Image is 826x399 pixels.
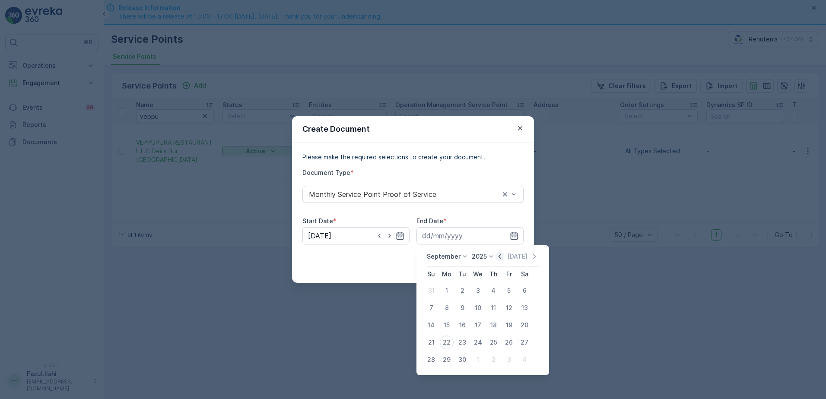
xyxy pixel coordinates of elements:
[518,301,531,315] div: 13
[507,252,527,261] p: [DATE]
[518,336,531,349] div: 27
[518,284,531,298] div: 6
[470,266,486,282] th: Wednesday
[302,153,524,161] p: Please make the required selections to create your document.
[302,217,333,225] label: Start Date
[454,266,470,282] th: Tuesday
[424,301,438,315] div: 7
[424,284,438,298] div: 31
[486,284,500,298] div: 4
[486,336,500,349] div: 25
[486,301,500,315] div: 11
[424,353,438,367] div: 28
[502,301,516,315] div: 12
[455,284,469,298] div: 2
[518,318,531,332] div: 20
[424,336,438,349] div: 21
[501,266,517,282] th: Friday
[455,336,469,349] div: 23
[424,318,438,332] div: 14
[302,227,410,244] input: dd/mm/yyyy
[455,353,469,367] div: 30
[486,318,500,332] div: 18
[440,336,454,349] div: 22
[423,266,439,282] th: Sunday
[486,353,500,367] div: 2
[440,301,454,315] div: 8
[472,252,487,261] p: 2025
[471,318,485,332] div: 17
[416,217,443,225] label: End Date
[471,336,485,349] div: 24
[440,318,454,332] div: 15
[439,266,454,282] th: Monday
[440,353,454,367] div: 29
[517,266,532,282] th: Saturday
[455,318,469,332] div: 16
[502,336,516,349] div: 26
[518,353,531,367] div: 4
[502,318,516,332] div: 19
[471,301,485,315] div: 10
[471,353,485,367] div: 1
[486,266,501,282] th: Thursday
[440,284,454,298] div: 1
[427,252,461,261] p: September
[302,169,350,176] label: Document Type
[302,123,370,135] p: Create Document
[471,284,485,298] div: 3
[502,284,516,298] div: 5
[455,301,469,315] div: 9
[416,227,524,244] input: dd/mm/yyyy
[502,353,516,367] div: 3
